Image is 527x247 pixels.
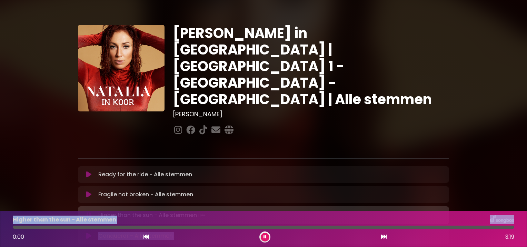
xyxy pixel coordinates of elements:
p: Higher than the sun - Alle stemmen [98,210,207,220]
p: Fragile not broken - Alle stemmen [98,190,193,199]
h3: [PERSON_NAME] [173,110,449,118]
h1: [PERSON_NAME] in [GEOGRAPHIC_DATA] | [GEOGRAPHIC_DATA] 1 - [GEOGRAPHIC_DATA] - [GEOGRAPHIC_DATA] ... [173,25,449,108]
p: Ready for the ride - Alle stemmen [98,170,192,179]
p: Higher than the sun - Alle stemmen [13,216,116,224]
img: songbox-logo-white.png [490,215,514,224]
span: 3:19 [505,233,514,241]
img: waveform4.gif [197,210,207,220]
img: YTVS25JmS9CLUqXqkEhs [78,25,165,111]
span: 0:00 [13,233,24,241]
